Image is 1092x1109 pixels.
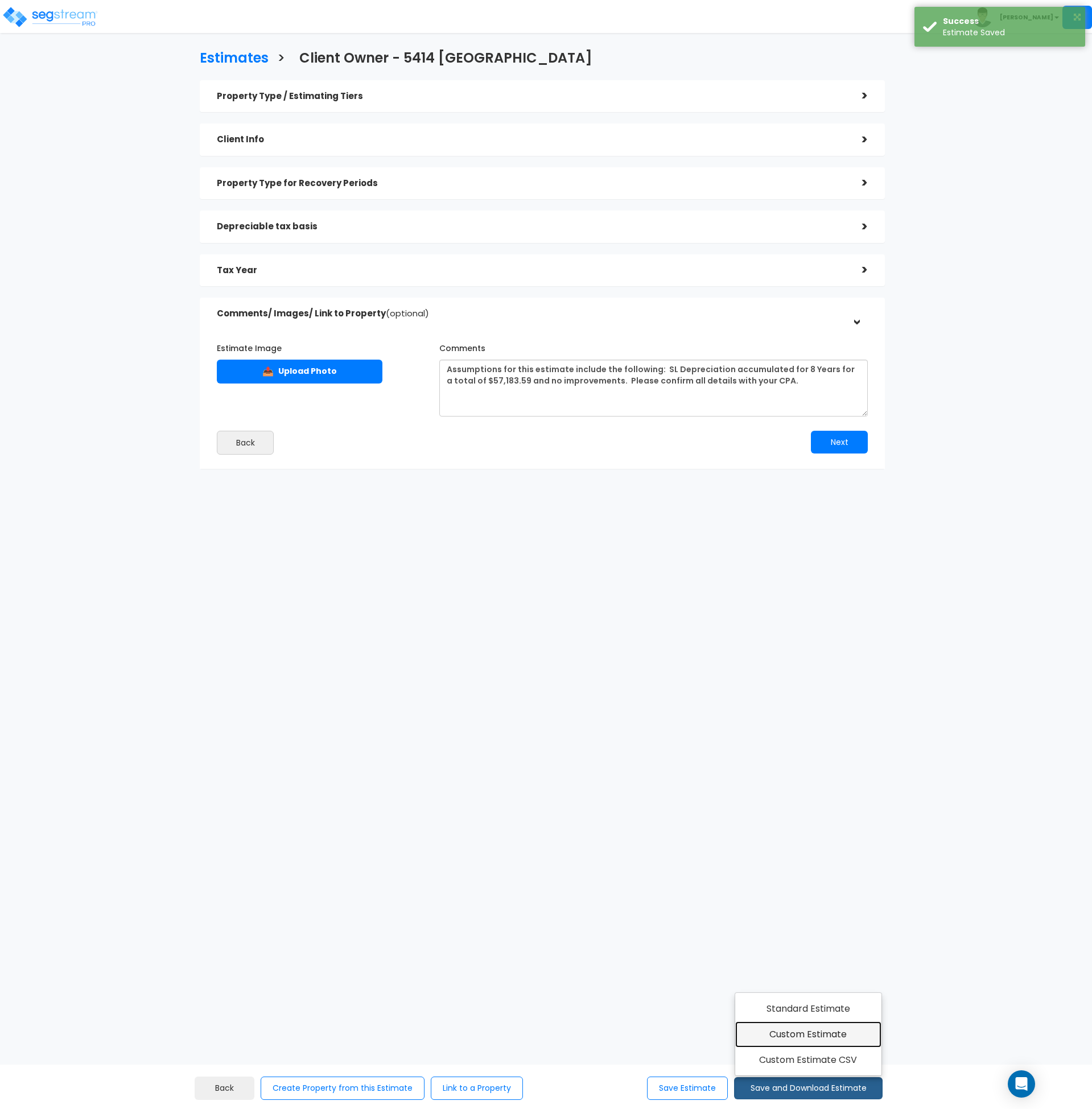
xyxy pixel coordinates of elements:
textarea: Assumptions for this estimate include the following: SL Depreciation accumulated for 8 Years for ... [439,360,868,417]
div: Open Intercom Messenger [1008,1070,1035,1098]
div: > [845,131,868,149]
button: Create Property from this Estimate [261,1077,425,1100]
h5: Depreciable tax basis [217,222,845,232]
a: Standard Estimate [735,996,881,1022]
h5: Tax Year [217,266,845,275]
h5: Property Type / Estimating Tiers [217,92,845,101]
label: Estimate Image [217,339,282,354]
h5: Property Type for Recovery Periods [217,179,845,188]
a: Estimates [191,39,269,74]
div: > [845,261,868,279]
a: Back [195,1077,254,1100]
button: Back [217,431,274,455]
a: Custom Estimate CSV [735,1047,881,1073]
span: (optional) [386,307,429,319]
span: 📤 [262,365,274,378]
button: Link to a Property [431,1077,523,1100]
label: Upload Photo [217,360,382,384]
a: Custom Estimate [735,1021,881,1048]
h3: Estimates [200,51,269,68]
h3: > [277,51,285,68]
div: Estimate Saved [943,27,1077,38]
label: Comments [439,339,485,354]
button: Save and Download Estimate [734,1077,883,1099]
button: Save Estimate [647,1077,728,1100]
div: > [848,302,866,325]
div: > [845,218,868,236]
img: logo_pro_r.png [2,6,98,28]
h5: Client Info [217,135,845,145]
a: Client Owner - 5414 [GEOGRAPHIC_DATA] [291,39,592,74]
div: Success [943,15,1077,27]
div: > [845,87,868,105]
button: Next [811,431,868,454]
h5: Comments/ Images/ Link to Property [217,309,845,319]
div: > [845,174,868,192]
h3: Client Owner - 5414 [GEOGRAPHIC_DATA] [299,51,592,68]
